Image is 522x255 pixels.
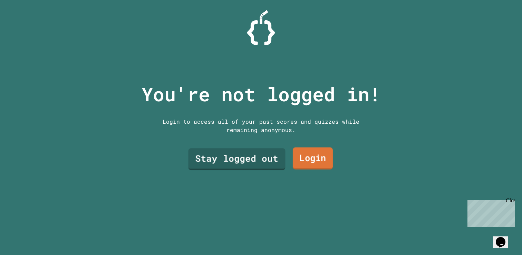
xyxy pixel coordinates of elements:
a: Login [293,147,333,169]
p: You're not logged in! [142,80,381,109]
div: Chat with us now!Close [3,3,48,44]
a: Stay logged out [188,148,285,170]
iframe: chat widget [465,197,515,227]
img: Logo.svg [247,10,275,45]
div: Login to access all of your past scores and quizzes while remaining anonymous. [157,118,365,134]
iframe: chat widget [493,227,515,248]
